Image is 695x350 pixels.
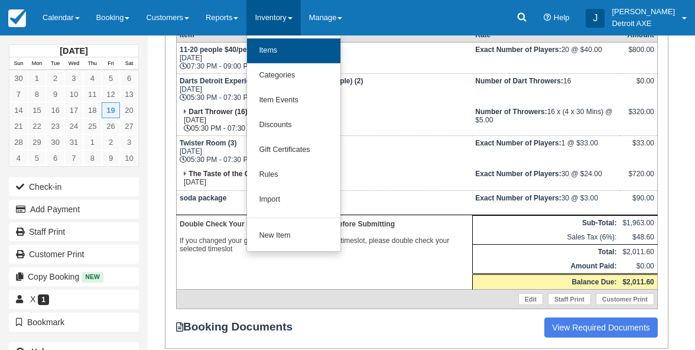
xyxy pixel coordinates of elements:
[475,194,561,202] strong: Exact Number of Players
[472,259,619,274] th: Amount Paid:
[64,102,83,118] a: 17
[83,102,102,118] a: 18
[176,167,472,191] td: [DATE]
[64,86,83,102] a: 10
[472,244,619,259] th: Total:
[586,9,605,28] div: J
[176,42,472,73] td: [DATE] 07:30 PM - 09:00 PM
[83,150,102,166] a: 8
[622,46,654,63] div: $800.00
[9,267,139,286] button: Copy Booking New
[9,290,139,309] a: X 1
[28,70,46,86] a: 1
[28,57,46,70] th: Mon
[46,134,64,150] a: 30
[64,70,83,86] a: 3
[83,118,102,134] a: 25
[46,86,64,102] a: 9
[9,222,139,241] a: Staff Print
[9,200,139,219] button: Add Payment
[176,320,304,333] strong: Booking Documents
[28,134,46,150] a: 29
[612,6,675,18] p: [PERSON_NAME]
[475,170,561,178] strong: Exact Number of Players
[180,46,272,54] strong: 11-20 people $40/person (2)
[46,118,64,134] a: 23
[38,294,49,305] span: 1
[622,139,654,157] div: $33.00
[176,105,472,136] td: [DATE] 05:30 PM - 07:30 PM
[619,215,657,230] td: $1,963.00
[83,70,102,86] a: 4
[622,278,654,286] strong: $2,011.60
[83,86,102,102] a: 11
[475,46,561,54] strong: Exact Number of Players
[596,293,654,305] a: Customer Print
[247,163,340,187] a: Rules
[120,57,138,70] th: Sat
[102,102,120,118] a: 19
[612,18,675,30] p: Detroit AXE
[46,102,64,118] a: 16
[46,70,64,86] a: 2
[120,86,138,102] a: 13
[102,70,120,86] a: 5
[28,102,46,118] a: 15
[472,135,619,167] td: 1 @ $33.00
[472,73,619,105] td: 16
[8,9,26,27] img: checkfront-main-nav-mini-logo.png
[544,317,658,338] a: View Required Documents
[102,57,120,70] th: Fri
[619,259,657,274] td: $0.00
[28,118,46,134] a: 22
[46,57,64,70] th: Tue
[102,118,120,134] a: 26
[9,86,28,102] a: 7
[554,13,570,22] span: Help
[475,139,561,147] strong: Exact Number of Players
[472,215,619,230] th: Sub-Total:
[622,194,654,212] div: $90.00
[120,134,138,150] a: 3
[9,102,28,118] a: 14
[82,272,103,282] span: New
[83,134,102,150] a: 1
[472,230,619,245] td: Sales Tax (6%):
[102,86,120,102] a: 12
[60,46,87,56] strong: [DATE]
[548,293,591,305] a: Staff Print
[180,218,469,255] p: If you changed your group size after selecting your timeslot, please double check your selected t...
[472,105,619,136] td: 16 x (4 x 30 Mins) @ $5.00
[9,245,139,264] a: Customer Print
[518,293,543,305] a: Edit
[475,108,547,116] strong: Number of Throwers
[120,70,138,86] a: 6
[544,14,551,22] i: Help
[102,134,120,150] a: 2
[30,294,35,304] span: X
[9,313,139,332] button: Bookmark
[247,187,340,212] a: Import
[83,57,102,70] th: Thu
[472,190,619,215] td: 30 @ $3.00
[9,118,28,134] a: 21
[247,113,340,138] a: Discounts
[472,274,619,289] th: Balance Due:
[28,150,46,166] a: 5
[180,139,236,147] strong: Twister Room (3)
[120,118,138,134] a: 27
[189,108,247,116] strong: Dart Thrower (16)
[247,138,340,163] a: Gift Certificates
[9,150,28,166] a: 4
[176,135,472,167] td: [DATE] 05:30 PM - 07:30 PM
[64,57,83,70] th: Wed
[180,220,395,228] b: Double Check Your Headcount/Timeslot/Date Before Submitting
[46,150,64,166] a: 6
[247,63,340,88] a: Categories
[9,57,28,70] th: Sun
[472,167,619,191] td: 30 @ $24.00
[9,177,139,196] button: Check-in
[120,150,138,166] a: 10
[102,150,120,166] a: 9
[9,134,28,150] a: 28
